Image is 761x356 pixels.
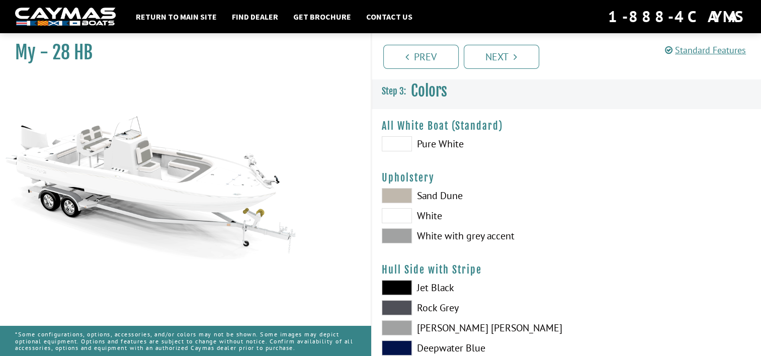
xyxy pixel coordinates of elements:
[608,6,746,28] div: 1-888-4CAYMAS
[382,136,556,151] label: Pure White
[227,10,283,23] a: Find Dealer
[383,45,459,69] a: Prev
[464,45,539,69] a: Next
[382,171,751,184] h4: Upholstery
[382,228,556,243] label: White with grey accent
[382,188,556,203] label: Sand Dune
[382,208,556,223] label: White
[382,320,556,335] label: [PERSON_NAME] [PERSON_NAME]
[382,263,751,276] h4: Hull Side with Stripe
[15,41,346,64] h1: My - 28 HB
[15,8,116,26] img: white-logo-c9c8dbefe5ff5ceceb0f0178aa75bf4bb51f6bca0971e226c86eb53dfe498488.png
[382,120,751,132] h4: All White Boat (Standard)
[382,340,556,355] label: Deepwater Blue
[288,10,356,23] a: Get Brochure
[131,10,222,23] a: Return to main site
[382,300,556,315] label: Rock Grey
[361,10,417,23] a: Contact Us
[382,280,556,295] label: Jet Black
[15,326,356,356] p: *Some configurations, options, accessories, and/or colors may not be shown. Some images may depic...
[665,44,746,56] a: Standard Features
